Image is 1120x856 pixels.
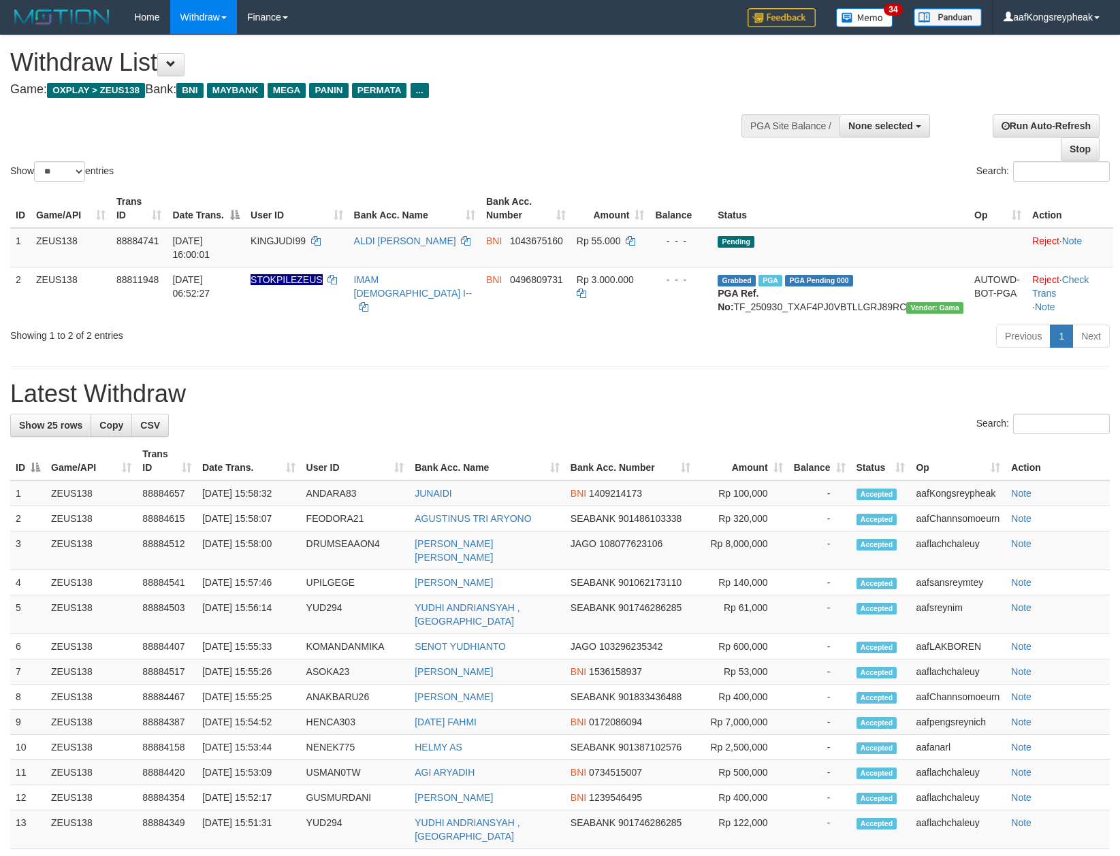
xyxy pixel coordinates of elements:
[857,768,897,779] span: Accepted
[301,480,410,506] td: ANDARA83
[857,603,897,614] span: Accepted
[788,659,851,685] td: -
[788,685,851,710] td: -
[1013,414,1110,434] input: Search:
[976,414,1110,434] label: Search:
[137,531,197,570] td: 88884512
[301,685,410,710] td: ANAKBARU26
[137,760,197,785] td: 88884420
[116,235,159,246] span: 88884741
[415,767,475,778] a: AGI ARYADIH
[910,760,1006,785] td: aaflachchaleuy
[857,692,897,704] span: Accepted
[268,83,306,98] span: MEGA
[245,189,348,228] th: User ID: activate to sort column ascending
[10,228,31,267] td: 1
[1011,602,1031,613] a: Note
[712,189,969,228] th: Status
[197,531,301,570] td: [DATE] 15:58:00
[618,513,682,524] span: Copy 901486103338 to clipboard
[696,480,788,506] td: Rp 100,000
[993,114,1100,137] a: Run Auto-Refresh
[857,717,897,729] span: Accepted
[1011,742,1031,753] a: Note
[10,710,46,735] td: 9
[415,602,520,627] a: YUDHI ANDRIANSYAH , [GEOGRAPHIC_DATA]
[788,760,851,785] td: -
[46,710,137,735] td: ZEUS138
[696,595,788,634] td: Rp 61,000
[415,817,520,842] a: YUDHI ANDRIANSYAH , [GEOGRAPHIC_DATA]
[655,273,707,286] div: - - -
[571,742,615,753] span: SEABANK
[91,414,132,437] a: Copy
[910,659,1006,685] td: aaflachchaleuy
[1032,274,1089,299] a: Check Trans
[415,666,493,677] a: [PERSON_NAME]
[718,236,754,248] span: Pending
[301,810,410,849] td: YUD294
[655,234,707,248] div: - - -
[1032,235,1059,246] a: Reject
[571,189,650,228] th: Amount: activate to sort column ascending
[884,3,902,16] span: 34
[10,506,46,531] td: 2
[712,267,969,319] td: TF_250930_TXAF4PJ0VBTLLGRJ89RC
[571,641,596,652] span: JAGO
[599,641,662,652] span: Copy 103296235342 to clipboard
[696,760,788,785] td: Rp 500,000
[415,641,506,652] a: SENOT YUDHIANTO
[301,531,410,570] td: DRUMSEAAON4
[10,810,46,849] td: 13
[197,634,301,659] td: [DATE] 15:55:33
[788,735,851,760] td: -
[599,538,662,549] span: Copy 108077623106 to clipboard
[415,513,531,524] a: AGUSTINUS TRI ARYONO
[10,595,46,634] td: 5
[788,710,851,735] td: -
[46,735,137,760] td: ZEUS138
[910,710,1006,735] td: aafpengsreynich
[31,228,111,267] td: ZEUS138
[111,189,167,228] th: Trans ID: activate to sort column ascending
[910,531,1006,570] td: aaflachchaleuy
[696,659,788,685] td: Rp 53,000
[577,274,634,285] span: Rp 3.000.000
[481,189,571,228] th: Bank Acc. Number: activate to sort column ascending
[1072,325,1110,348] a: Next
[851,442,911,480] th: Status: activate to sort column ascending
[1061,137,1100,161] a: Stop
[19,420,82,431] span: Show 25 rows
[116,274,159,285] span: 88811948
[976,161,1110,182] label: Search:
[1011,691,1031,702] a: Note
[857,578,897,589] span: Accepted
[31,189,111,228] th: Game/API: activate to sort column ascending
[137,735,197,760] td: 88884158
[758,275,782,286] span: Marked by aafsreyleap
[1011,488,1031,499] a: Note
[197,685,301,710] td: [DATE] 15:55:25
[1035,301,1055,312] a: Note
[1027,267,1113,319] td: · ·
[31,267,111,319] td: ZEUS138
[99,420,123,431] span: Copy
[848,120,913,131] span: None selected
[571,577,615,588] span: SEABANK
[1011,792,1031,803] a: Note
[910,810,1006,849] td: aaflachchaleuy
[10,83,733,97] h4: Game: Bank:
[197,442,301,480] th: Date Trans.: activate to sort column ascending
[10,785,46,810] td: 12
[301,634,410,659] td: KOMANDANMIKA
[46,760,137,785] td: ZEUS138
[46,480,137,506] td: ZEUS138
[349,189,481,228] th: Bank Acc. Name: activate to sort column ascending
[10,267,31,319] td: 2
[650,189,712,228] th: Balance
[301,785,410,810] td: GUSMURDANI
[788,531,851,570] td: -
[46,570,137,595] td: ZEUS138
[788,570,851,595] td: -
[10,7,114,27] img: MOTION_logo.png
